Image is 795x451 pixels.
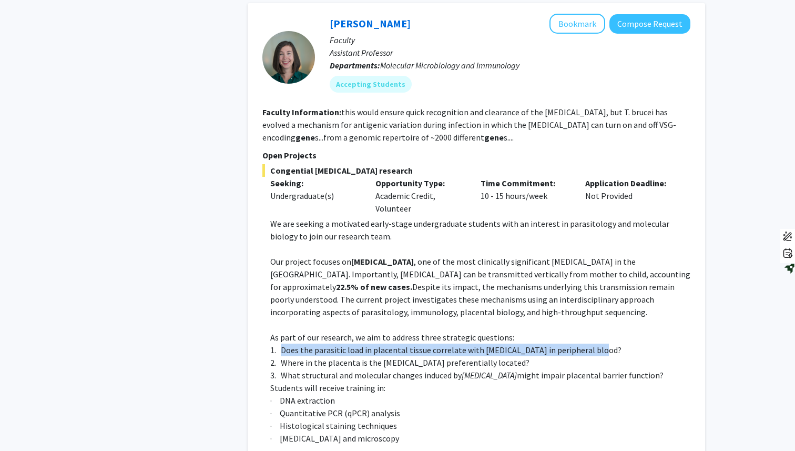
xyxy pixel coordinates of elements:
button: Add Monica Mugnier to Bookmarks [549,14,605,34]
p: Opportunity Type: [375,177,465,189]
p: Application Deadline: [585,177,675,189]
div: Not Provided [577,177,682,215]
div: Academic Credit, Volunteer [368,177,473,215]
span: 3. What structural and molecular changes induced by [270,370,462,380]
span: · Quantitative PCR (qPCR) analysis [270,408,400,418]
p: Seeking: [270,177,360,189]
b: gene [295,132,315,143]
b: Departments: [330,60,380,71]
mat-chip: Accepting Students [330,76,412,93]
span: We are seeking a motivated early-stage undergraduate students with an interest in parasitology an... [270,218,669,242]
span: · [MEDICAL_DATA] and microscopy [270,433,399,444]
strong: 22.5% of new cases. [336,282,412,292]
span: Our project focuses on [270,256,351,267]
b: gene [484,132,504,143]
strong: [MEDICAL_DATA] [351,256,414,267]
button: Compose Request to Monica Mugnier [609,14,690,34]
span: Despite its impact, the mechanisms underlying this transmission remain poorly understood. The cur... [270,282,675,317]
em: [MEDICAL_DATA] [462,370,517,380]
span: Molecular Microbiology and Immunology [380,60,519,71]
span: · Histological staining techniques [270,420,397,431]
div: Undergraduate(s) [270,189,360,202]
iframe: Chat [8,404,45,443]
b: Faculty Information: [262,107,341,117]
span: 1. Does the parasitic load in placental tissue correlate with [MEDICAL_DATA] in peripheral blood? [270,345,621,355]
span: Congential [MEDICAL_DATA] research [262,164,690,177]
p: Assistant Professor [330,46,690,59]
div: 10 - 15 hours/week [473,177,578,215]
a: [PERSON_NAME] [330,17,411,30]
span: 2. Where in the placenta is the [MEDICAL_DATA] preferentially located? [270,357,529,368]
span: , one of the most clinically significant [MEDICAL_DATA] in the [GEOGRAPHIC_DATA]. Importantly, [M... [270,256,690,292]
p: Time Commitment: [481,177,570,189]
p: Open Projects [262,149,690,162]
span: · DNA extraction [270,395,335,406]
p: Faculty [330,34,690,46]
span: As part of our research, we aim to address three strategic questions: [270,332,514,343]
fg-read-more: this would ensure quick recognition and clearance of the [MEDICAL_DATA], but T. brucei has evolve... [262,107,676,143]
